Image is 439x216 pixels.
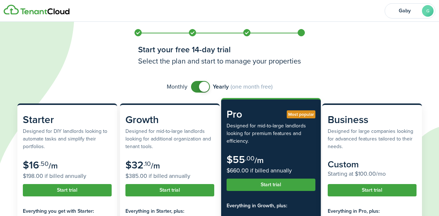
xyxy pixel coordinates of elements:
subscription-pricing-card-price-annual: $660.00 if billed annually [227,166,315,175]
button: Start trial [125,184,214,196]
button: Open menu [385,3,435,19]
subscription-pricing-card-price-amount: $55 [227,152,245,167]
subscription-pricing-card-description: Designed for mid-to-large landlords looking for premium features and efficiency. [227,122,315,145]
subscription-pricing-card-features-title: Everything in Pro, plus: [328,207,417,215]
subscription-pricing-card-price-amount: Custom [328,158,359,171]
span: Gaby [390,8,419,13]
subscription-pricing-card-features-title: Everything in Growth, plus: [227,202,315,209]
button: Start trial [227,179,315,191]
subscription-pricing-card-title: Business [328,112,417,127]
subscription-pricing-card-price-period: /m [151,160,160,172]
h3: Select the plan and start to manage your properties [138,56,301,66]
span: Monthly [167,82,187,91]
subscription-pricing-card-title: Growth [125,112,214,127]
subscription-pricing-card-price-period: /m [254,154,264,166]
subscription-pricing-card-features-title: Everything you get with Starter: [23,207,112,215]
subscription-pricing-card-price-cents: .00 [245,154,254,163]
subscription-pricing-card-title: Starter [23,112,112,127]
subscription-pricing-card-description: Designed for mid-to-large landlords looking for additional organization and tenant tools. [125,127,214,150]
button: Start trial [328,184,417,196]
subscription-pricing-card-price-cents: .10 [144,159,151,168]
subscription-pricing-card-price-amount: $32 [125,158,144,172]
subscription-pricing-card-price-cents: .50 [39,159,49,168]
subscription-pricing-card-description: Designed for DIY landlords looking to automate tasks and simplify their portfolios. [23,127,112,150]
subscription-pricing-card-title: Pro [227,107,315,122]
subscription-pricing-card-price-annual: Starting at $100.00/mo [328,170,417,178]
h1: Start your free 14-day trial [138,44,301,56]
button: Start trial [23,184,112,196]
subscription-pricing-card-price-annual: $385.00 if billed annually [125,172,214,180]
subscription-pricing-card-description: Designed for large companies looking for advanced features tailored to their needs. [328,127,417,150]
avatar-text: G [422,5,434,17]
subscription-pricing-card-price-period: /m [49,160,58,172]
subscription-pricing-card-features-title: Everything in Starter, plus: [125,207,214,215]
span: Most popular [288,111,314,118]
img: Logo [4,5,70,15]
subscription-pricing-card-price-amount: $16 [23,158,39,172]
subscription-pricing-card-price-annual: $198.00 if billed annually [23,172,112,180]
